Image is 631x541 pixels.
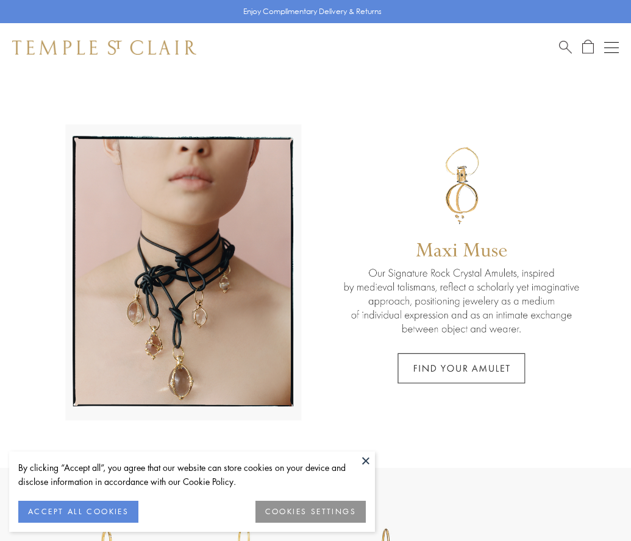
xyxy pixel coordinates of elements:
a: Search [559,40,572,55]
button: Open navigation [604,40,619,55]
a: Open Shopping Bag [582,40,594,55]
img: Temple St. Clair [12,40,196,55]
button: COOKIES SETTINGS [255,501,366,523]
button: ACCEPT ALL COOKIES [18,501,138,523]
p: Enjoy Complimentary Delivery & Returns [243,5,382,18]
div: By clicking “Accept all”, you agree that our website can store cookies on your device and disclos... [18,461,366,489]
